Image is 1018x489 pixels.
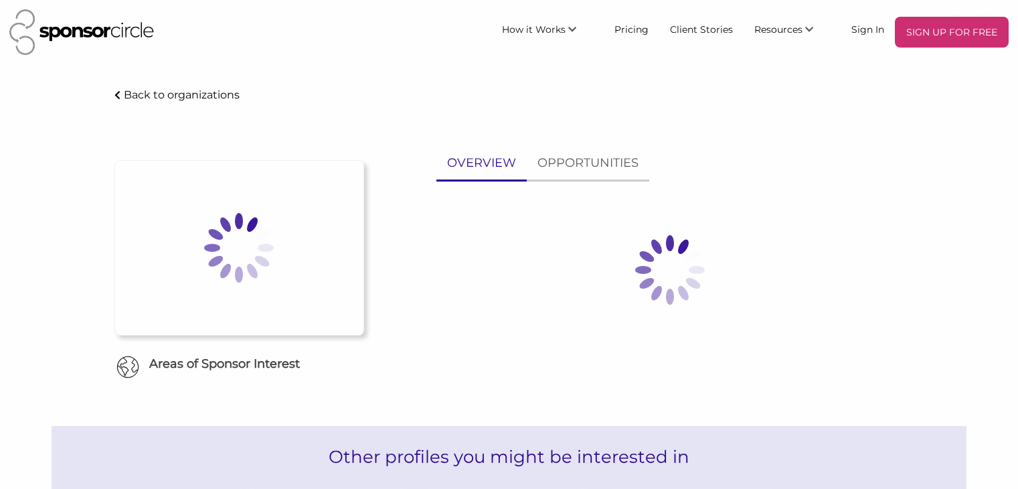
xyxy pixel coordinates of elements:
span: How it Works [502,23,566,36]
li: How it Works [491,17,604,48]
img: Loading spinner [603,203,737,337]
span: Resources [754,23,802,36]
p: OPPORTUNITIES [537,153,639,173]
h6: Areas of Sponsor Interest [104,356,374,372]
img: Loading spinner [172,181,306,315]
a: Pricing [604,17,659,41]
p: SIGN UP FOR FREE [900,22,1003,42]
li: Resources [744,17,841,48]
img: Globe Icon [116,356,139,378]
h2: Other profiles you might be interested in [52,426,966,488]
a: Sign In [841,17,895,41]
a: Client Stories [659,17,744,41]
p: Back to organizations [124,88,240,101]
p: OVERVIEW [447,153,516,173]
img: Sponsor Circle Logo [9,9,154,55]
